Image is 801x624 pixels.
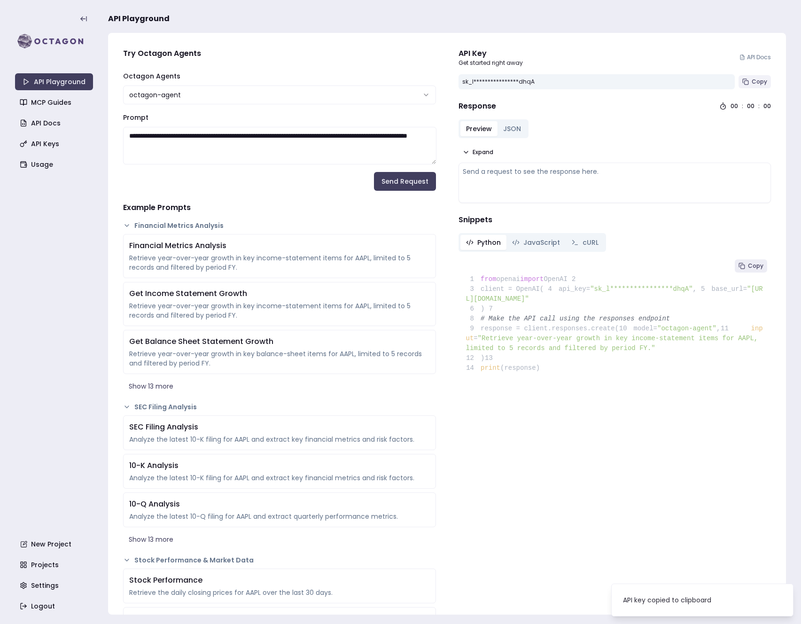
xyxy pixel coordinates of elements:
[697,284,712,294] span: 5
[720,324,735,334] span: 11
[748,262,763,270] span: Copy
[763,102,771,110] div: 00
[735,259,767,273] button: Copy
[129,499,430,510] div: 10-Q Analysis
[129,288,430,299] div: Get Income Statement Growth
[463,167,767,176] div: Send a request to see the response here.
[747,102,754,110] div: 00
[466,314,481,324] span: 8
[466,304,481,314] span: 6
[623,595,711,605] div: API key copied to clipboard
[16,156,94,173] a: Usage
[374,172,436,191] button: Send Request
[129,435,430,444] div: Analyze the latest 10-K filing for AAPL and extract key financial metrics and risk factors.
[481,364,500,372] span: print
[731,102,738,110] div: 00
[466,353,481,363] span: 12
[484,353,499,363] span: 13
[459,59,523,67] p: Get started right away
[459,48,523,59] div: API Key
[129,301,430,320] div: Retrieve year-over-year growth in key income-statement items for AAPL, limited to 5 records and f...
[634,325,657,332] span: model=
[466,285,763,303] span: "[URL][DOMAIN_NAME]"
[752,78,767,86] span: Copy
[129,240,430,251] div: Financial Metrics Analysis
[123,113,148,122] label: Prompt
[477,238,501,247] span: Python
[498,121,527,136] button: JSON
[739,75,771,88] button: Copy
[711,285,747,293] span: base_url=
[129,336,430,347] div: Get Balance Sheet Statement Growth
[693,285,697,293] span: ,
[108,13,170,24] span: API Playground
[481,315,670,322] span: # Make the API call using the responses endpoint
[742,102,743,110] div: :
[123,221,436,230] button: Financial Metrics Analysis
[474,335,477,342] span: =
[497,275,520,283] span: openai
[129,421,430,433] div: SEC Filing Analysis
[466,354,485,362] span: )
[716,325,720,332] span: ,
[129,473,430,483] div: Analyze the latest 10-K filing for AAPL and extract key financial metrics and risk factors.
[129,512,430,521] div: Analyze the latest 10-Q filing for AAPL and extract quarterly performance metrics.
[123,71,180,81] label: Octagon Agents
[16,135,94,152] a: API Keys
[466,363,481,373] span: 14
[16,115,94,132] a: API Docs
[16,577,94,594] a: Settings
[460,121,498,136] button: Preview
[129,588,430,597] div: Retrieve the daily closing prices for AAPL over the last 30 days.
[544,284,559,294] span: 4
[568,274,583,284] span: 2
[466,285,544,293] span: client = OpenAI(
[459,146,497,159] button: Expand
[583,238,599,247] span: cURL
[459,101,496,112] h4: Response
[129,349,430,368] div: Retrieve year-over-year growth in key balance-sheet items for AAPL, limited to 5 records and filt...
[16,598,94,615] a: Logout
[123,555,436,565] button: Stock Performance & Market Data
[129,253,430,272] div: Retrieve year-over-year growth in key income-statement items for AAPL, limited to 5 records and f...
[466,335,762,352] span: "Retrieve year-over-year growth in key income-statement items for AAPL, limited to 5 records and ...
[459,214,771,226] h4: Snippets
[123,531,436,548] button: Show 13 more
[520,275,544,283] span: import
[16,536,94,553] a: New Project
[466,305,485,312] span: )
[619,324,634,334] span: 10
[466,284,481,294] span: 3
[523,238,560,247] span: JavaScript
[15,73,93,90] a: API Playground
[481,275,497,283] span: from
[466,274,481,284] span: 1
[466,324,481,334] span: 9
[473,148,493,156] span: Expand
[129,575,430,586] div: Stock Performance
[15,32,93,51] img: logo-rect-yK7x_WSZ.svg
[123,48,436,59] h4: Try Octagon Agents
[16,556,94,573] a: Projects
[559,285,590,293] span: api_key=
[657,325,716,332] span: "octagon-agent"
[466,325,619,332] span: response = client.responses.create(
[123,202,436,213] h4: Example Prompts
[739,54,771,61] a: API Docs
[129,460,430,471] div: 10-K Analysis
[123,378,436,395] button: Show 13 more
[484,304,499,314] span: 7
[16,94,94,111] a: MCP Guides
[758,102,760,110] div: :
[544,275,567,283] span: OpenAI
[500,364,540,372] span: (response)
[123,402,436,412] button: SEC Filing Analysis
